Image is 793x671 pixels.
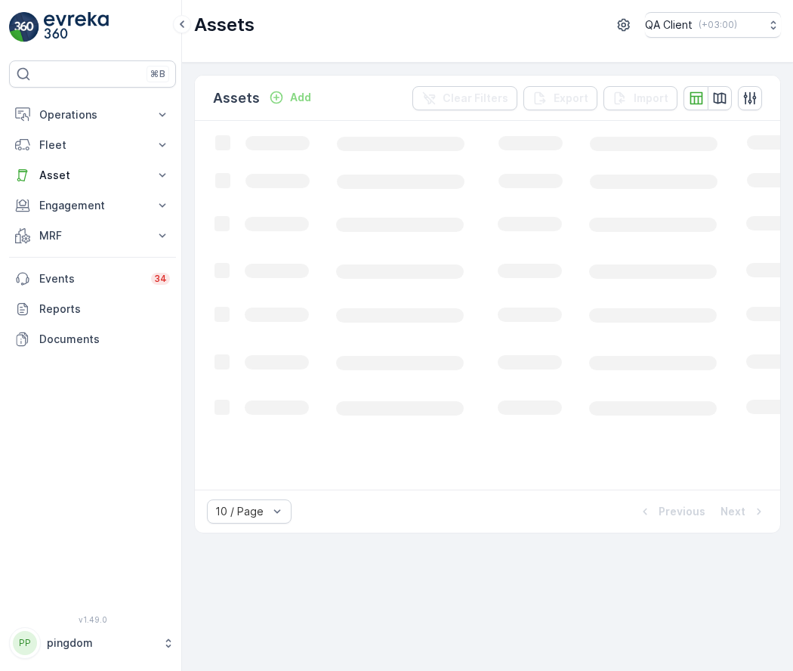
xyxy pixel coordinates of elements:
[263,88,317,107] button: Add
[645,12,781,38] button: QA Client(+03:00)
[443,91,508,106] p: Clear Filters
[39,301,170,317] p: Reports
[47,635,155,651] p: pingdom
[150,68,165,80] p: ⌘B
[39,332,170,347] p: Documents
[9,221,176,251] button: MRF
[44,12,109,42] img: logo_light-DOdMpM7g.png
[659,504,705,519] p: Previous
[9,130,176,160] button: Fleet
[699,19,737,31] p: ( +03:00 )
[39,138,146,153] p: Fleet
[9,627,176,659] button: PPpingdom
[719,502,768,521] button: Next
[9,100,176,130] button: Operations
[213,88,260,109] p: Assets
[554,91,588,106] p: Export
[645,17,693,32] p: QA Client
[9,12,39,42] img: logo
[154,273,167,285] p: 34
[9,190,176,221] button: Engagement
[9,324,176,354] a: Documents
[9,160,176,190] button: Asset
[9,264,176,294] a: Events34
[13,631,37,655] div: PP
[290,90,311,105] p: Add
[9,294,176,324] a: Reports
[636,502,707,521] button: Previous
[720,504,745,519] p: Next
[39,271,142,286] p: Events
[39,168,146,183] p: Asset
[39,228,146,243] p: MRF
[39,107,146,122] p: Operations
[9,615,176,624] span: v 1.49.0
[39,198,146,213] p: Engagement
[194,13,255,37] p: Assets
[523,86,597,110] button: Export
[412,86,517,110] button: Clear Filters
[603,86,677,110] button: Import
[634,91,668,106] p: Import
